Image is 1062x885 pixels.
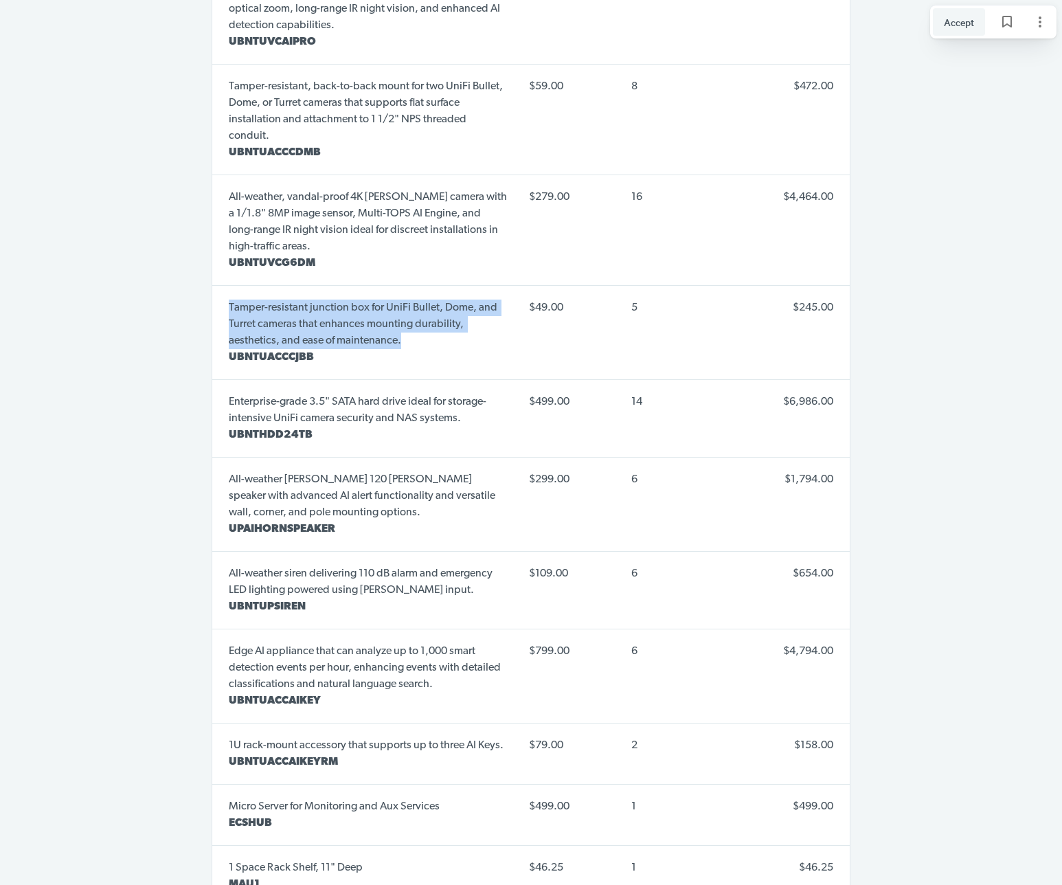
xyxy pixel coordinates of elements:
button: Page options [1026,8,1054,36]
span: 6 [631,568,637,579]
p: Tamper-resistant, back-to-back mount for two UniFi Bullet, Dome, or Turret cameras that supports ... [229,78,507,144]
span: $499.00 [529,391,609,413]
span: $499.00 [529,796,609,818]
span: 6 [631,646,637,657]
span: ECSHUB [229,818,272,829]
span: 8 [631,81,637,92]
span: UBNTHDD24TB [229,429,313,440]
span: $299.00 [529,469,609,491]
p: Edge AI appliance that can analyze up to 1,000 smart detection events per hour, enhancing events ... [229,643,507,709]
span: 6 [631,474,637,485]
span: $4,464.00 [783,192,833,203]
span: UBNTUACCAIKEY [229,695,321,706]
span: 14 [631,396,642,407]
span: $49.00 [529,297,609,319]
span: $109.00 [529,563,609,585]
button: Accept [933,8,985,36]
p: Enterprise-grade 3.5" SATA hard drive ideal for storage-intensive UniFi camera security and NAS s... [229,394,507,427]
span: $158.00 [794,740,833,751]
p: All-weather, vandal-proof 4K [PERSON_NAME] camera with a 1/1.8" 8MP image sensor, Multi-TOPS AI E... [229,189,507,255]
span: $799.00 [529,640,609,662]
span: 1 [631,801,636,812]
span: $1,794.00 [784,474,833,485]
p: Tamper-resistant junction box for UniFi Bullet, Dome, and Turret cameras that enhances mounting d... [229,300,507,349]
span: 16 [631,192,642,203]
span: Accept [944,14,974,30]
span: $472.00 [793,81,833,92]
span: 2 [631,740,637,751]
span: $6,986.00 [783,396,833,407]
p: All-weather [PERSON_NAME] 120 [PERSON_NAME] speaker with advanced AI alert functionality and vers... [229,471,507,537]
p: 1U rack-mount accessory that supports up to three AI Keys. [229,737,504,754]
span: UBNTUACCAIKEYRM [229,757,338,768]
span: UBNTUVCG6DM [229,258,315,269]
span: $46.25 [799,862,833,873]
span: $279.00 [529,186,609,208]
span: $46.25 [529,857,609,879]
span: $59.00 [529,76,609,98]
span: $245.00 [793,302,833,313]
span: $4,794.00 [783,646,833,657]
p: Micro Server for Monitoring and Aux Services [229,798,440,815]
p: All-weather siren delivering 110 dB alarm and emergency LED lighting powered using [PERSON_NAME] ... [229,565,507,615]
span: UBNTUACCCDMB [229,147,321,158]
span: $654.00 [793,568,833,579]
span: UPAIHORNSPEAKER [229,524,335,535]
span: UBNTUPSIREN [229,601,306,612]
span: $499.00 [793,801,833,812]
span: $79.00 [529,735,609,757]
span: 5 [631,302,637,313]
span: UBNTUACCCJBB [229,352,314,363]
span: 1 [631,862,636,873]
p: 1 Space Rack Shelf, 11" Deep [229,860,363,876]
span: UBNTUVCAIPRO [229,36,316,47]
